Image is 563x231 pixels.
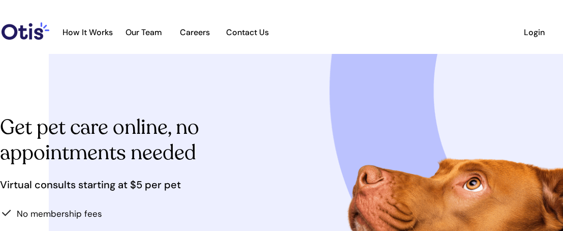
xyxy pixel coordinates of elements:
[221,27,274,38] a: Contact Us
[119,27,169,37] span: Our Team
[119,27,169,38] a: Our Team
[511,27,557,37] span: Login
[57,27,118,37] span: How It Works
[57,27,118,38] a: How It Works
[221,27,274,37] span: Contact Us
[170,27,220,38] a: Careers
[511,20,557,45] a: Login
[170,27,220,37] span: Careers
[17,208,102,219] span: No membership fees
